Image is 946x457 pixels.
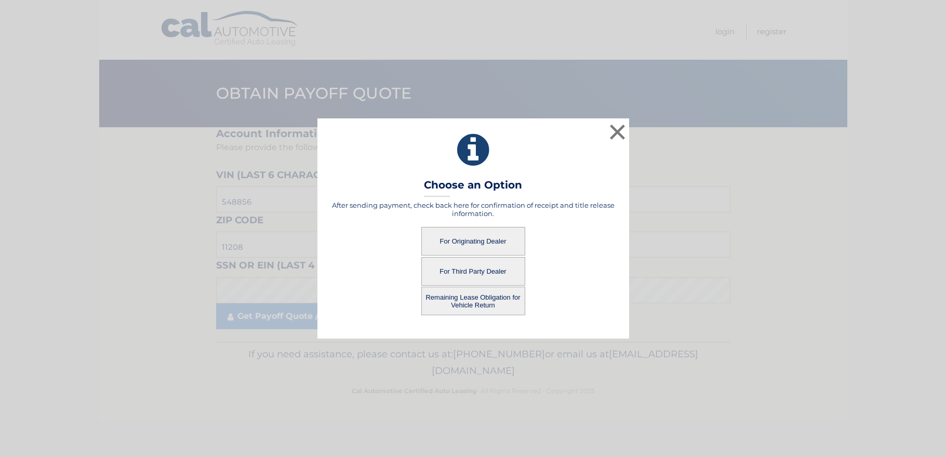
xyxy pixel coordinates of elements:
[424,179,522,197] h3: Choose an Option
[421,287,525,315] button: Remaining Lease Obligation for Vehicle Return
[421,227,525,256] button: For Originating Dealer
[421,257,525,286] button: For Third Party Dealer
[607,122,628,142] button: ×
[330,201,616,218] h5: After sending payment, check back here for confirmation of receipt and title release information.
